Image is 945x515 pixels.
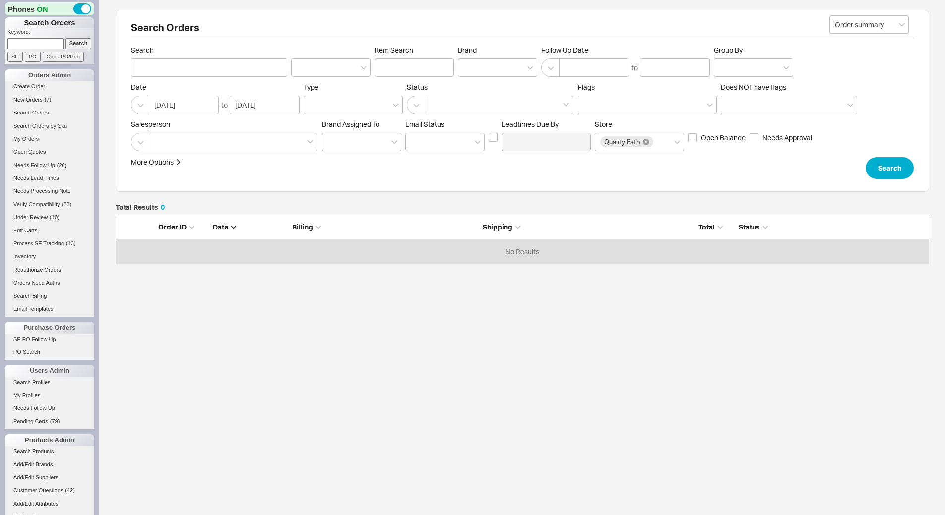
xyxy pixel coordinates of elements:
span: Customer Questions [13,487,63,493]
span: Salesperson [131,120,318,129]
a: Needs Follow Up(26) [5,160,94,171]
span: Under Review [13,214,48,220]
span: Date [213,223,228,231]
input: Item Search [375,58,454,77]
input: Search [65,38,92,49]
span: Shipping [483,223,512,231]
input: Does NOT have flags [726,99,733,111]
span: Leadtimes Due By [502,120,591,129]
span: Brand Assigned To [322,120,379,128]
span: Order ID [158,223,187,231]
svg: open menu [899,23,905,27]
a: My Orders [5,134,94,144]
span: Does NOT have flags [721,83,786,91]
span: Total [698,223,715,231]
span: Item Search [375,46,454,55]
span: Needs Follow Up [13,405,55,411]
a: PO Search [5,347,94,357]
input: Open Balance [688,133,697,142]
a: Needs Follow Up [5,403,94,413]
span: ( 10 ) [50,214,60,220]
span: Needs Processing Note [13,188,71,194]
span: Flags [578,83,595,91]
span: Search [878,162,901,174]
div: Date [213,222,287,232]
span: Billing [292,223,313,231]
input: SE [7,52,23,62]
a: Create Order [5,81,94,92]
div: grid [116,239,929,264]
span: Type [304,83,318,91]
input: Type [309,99,316,111]
a: Search Products [5,446,94,457]
input: Select... [829,15,909,34]
span: Pending Certs [13,418,48,424]
h5: Total Results [116,204,165,211]
a: Needs Lead Times [5,173,94,183]
span: ( 26 ) [57,162,67,168]
span: Status [739,223,760,231]
div: Status [731,222,924,232]
div: to [631,63,638,73]
a: Add/Edit Attributes [5,499,94,509]
a: Search Profiles [5,377,94,388]
span: Open Balance [701,133,746,143]
span: ON [37,4,48,14]
span: Brand [458,46,477,54]
a: Orders Need Auths [5,278,94,288]
input: Store [655,136,662,148]
a: Edit Carts [5,226,94,236]
div: Products Admin [5,434,94,446]
a: Reauthorize Orders [5,265,94,275]
a: Verify Compatibility(22) [5,199,94,210]
a: Customer Questions(42) [5,485,94,496]
span: Follow Up Date [541,46,710,55]
div: Billing [292,222,478,232]
svg: open menu [783,66,789,70]
span: ( 22 ) [62,201,72,207]
span: Needs Follow Up [13,162,55,168]
span: ( 13 ) [66,240,76,246]
a: Under Review(10) [5,212,94,223]
h2: Search Orders [131,23,914,38]
a: Search Orders [5,108,94,118]
div: Users Admin [5,365,94,377]
a: Email Templates [5,304,94,314]
span: Process SE Tracking [13,240,64,246]
div: More Options [131,157,174,167]
a: Needs Processing Note [5,186,94,196]
div: Purchase Orders [5,322,94,334]
p: Keyword: [7,28,94,38]
a: Search Orders by Sku [5,121,94,131]
span: Em ​ ail Status [405,120,444,128]
a: Open Quotes [5,147,94,157]
a: SE PO Follow Up [5,334,94,344]
input: Cust. PO/Proj [43,52,84,62]
span: ( 79 ) [50,418,60,424]
div: Order ID [158,222,208,232]
span: Quality Bath [604,138,640,145]
a: New Orders(7) [5,95,94,105]
span: Date [131,83,300,92]
span: Needs Approval [762,133,812,143]
svg: open menu [391,140,397,144]
svg: open menu [475,140,481,144]
span: 0 [161,203,165,211]
div: Orders Admin [5,69,94,81]
a: Inventory [5,251,94,262]
span: Group By [714,46,743,54]
span: Verify Compatibility [13,201,60,207]
button: More Options [131,157,182,167]
input: Needs Approval [750,133,758,142]
span: Status [407,83,574,92]
input: PO [25,52,41,62]
span: New Orders [13,97,43,103]
h1: Search Orders [5,17,94,28]
a: My Profiles [5,390,94,401]
svg: open menu [361,66,367,70]
div: Shipping [483,222,668,232]
div: Total [673,222,723,232]
a: Process SE Tracking(13) [5,238,94,249]
button: Search [866,157,914,179]
input: Search [131,58,287,77]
